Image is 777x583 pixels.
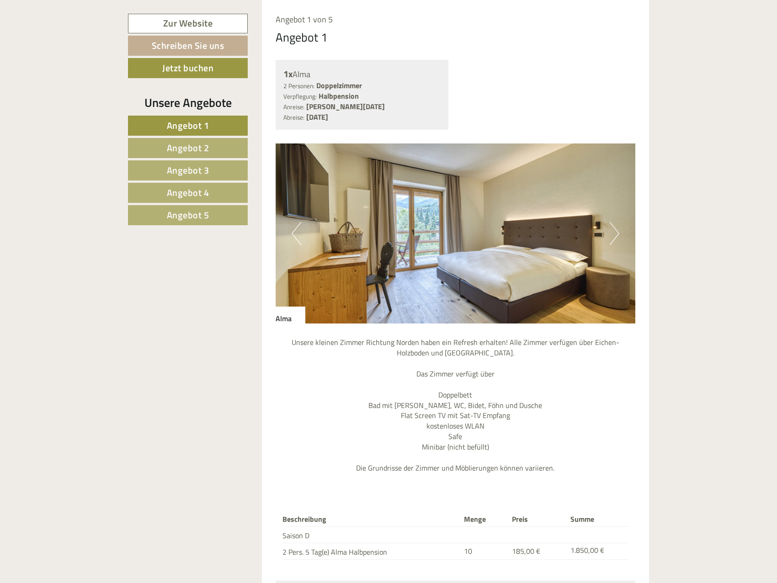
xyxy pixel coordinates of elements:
th: Preis [508,512,567,526]
div: Unsere Angebote [128,94,248,111]
span: Angebot 1 von 5 [276,13,333,26]
span: Angebot 4 [167,185,209,200]
b: Doppelzimmer [316,80,362,91]
a: Zur Website [128,14,248,33]
small: Verpflegung: [283,92,317,101]
th: Beschreibung [282,512,460,526]
th: Menge [460,512,508,526]
div: Alma [276,307,305,324]
td: 1.850,00 € [567,543,628,560]
button: Previous [292,222,301,245]
small: Anreise: [283,102,304,111]
span: 185,00 € [512,546,540,556]
b: 1x [283,67,293,81]
span: Angebot 3 [167,163,209,177]
small: Abreise: [283,113,304,122]
span: Angebot 5 [167,208,209,222]
b: [DATE] [306,111,328,122]
small: 2 Personen: [283,81,314,90]
span: Angebot 1 [167,118,209,132]
b: Halbpension [319,90,359,101]
b: [PERSON_NAME][DATE] [306,101,385,112]
img: image [276,143,636,323]
a: Jetzt buchen [128,58,248,78]
div: Angebot 1 [276,29,328,46]
td: Saison D [282,527,460,543]
th: Summe [567,512,628,526]
a: Schreiben Sie uns [128,36,248,56]
p: Unsere kleinen Zimmer Richtung Norden haben ein Refresh erhalten! Alle Zimmer verfügen über Eiche... [276,337,636,473]
span: Angebot 2 [167,141,209,155]
td: 2 Pers. 5 Tag(e) Alma Halbpension [282,543,460,560]
td: 10 [460,543,508,560]
div: Alma [283,68,441,81]
button: Next [610,222,619,245]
